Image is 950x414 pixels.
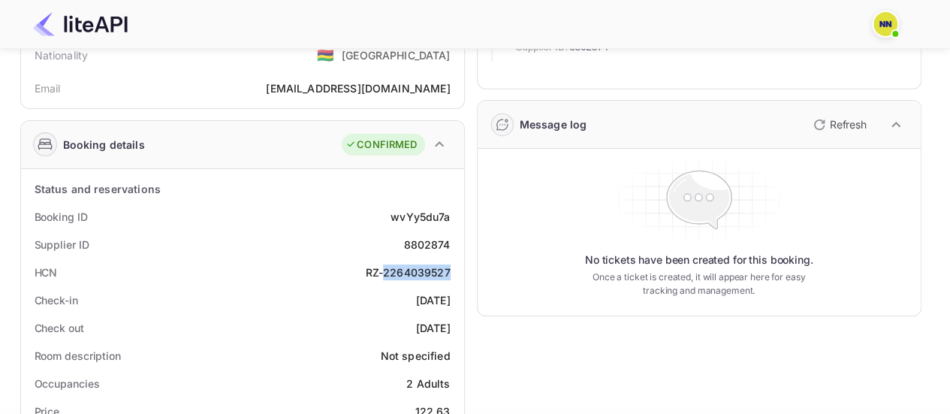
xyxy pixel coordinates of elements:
span: United States [317,41,334,68]
div: [DATE] [416,320,451,336]
p: Refresh [830,116,867,132]
div: 2 Adults [406,376,450,391]
div: Message log [520,116,587,132]
div: Supplier ID [35,237,89,252]
div: [GEOGRAPHIC_DATA] [342,47,451,63]
button: Refresh [804,113,873,137]
div: 8802874 [403,237,450,252]
div: Occupancies [35,376,100,391]
div: Email [35,80,61,96]
div: wvYy5du7a [391,209,450,225]
div: RZ-2264039527 [366,264,451,280]
img: LiteAPI Logo [33,12,128,36]
div: CONFIRMED [345,137,417,153]
img: N/A N/A [873,12,897,36]
div: [DATE] [416,292,451,308]
div: Booking ID [35,209,88,225]
div: Check-in [35,292,78,308]
div: Nationality [35,47,89,63]
div: Check out [35,320,84,336]
div: Booking details [63,137,145,153]
div: Room description [35,348,121,364]
p: No tickets have been created for this booking. [585,252,813,267]
div: Not specified [381,348,451,364]
div: Status and reservations [35,181,161,197]
div: [EMAIL_ADDRESS][DOMAIN_NAME] [266,80,450,96]
p: Once a ticket is created, it will appear here for easy tracking and management. [581,270,818,298]
div: HCN [35,264,58,280]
